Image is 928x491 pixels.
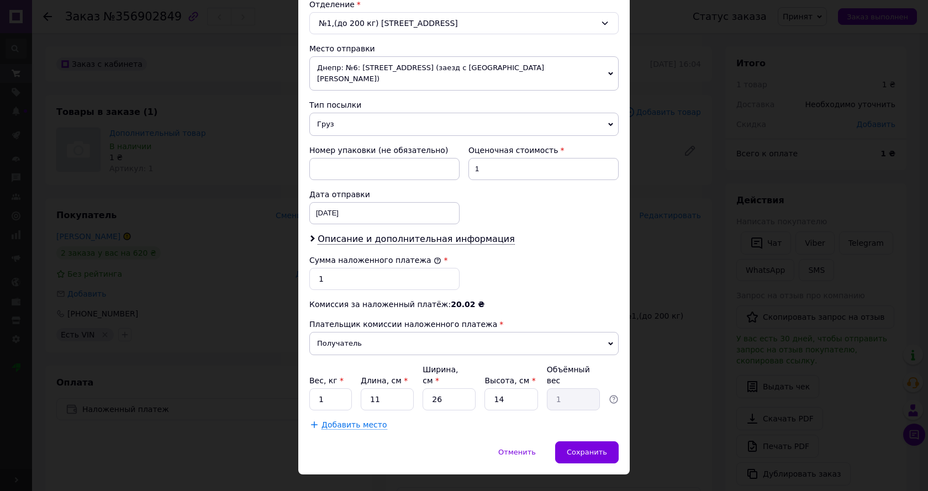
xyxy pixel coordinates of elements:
[309,376,344,385] label: Вес, кг
[309,56,619,91] span: Днепр: №6: [STREET_ADDRESS] (заезд с [GEOGRAPHIC_DATA][PERSON_NAME])
[498,448,536,456] span: Отменить
[309,145,460,156] div: Номер упаковки (не обязательно)
[309,332,619,355] span: Получатель
[423,365,458,385] label: Ширина, см
[309,320,497,329] span: Плательщик комиссии наложенного платежа
[309,189,460,200] div: Дата отправки
[309,44,375,53] span: Место отправки
[567,448,607,456] span: Сохранить
[321,420,387,430] span: Добавить место
[484,376,535,385] label: Высота, см
[309,101,361,109] span: Тип посылки
[547,364,600,386] div: Объёмный вес
[451,300,484,309] span: 20.02 ₴
[309,299,619,310] div: Комиссия за наложенный платёж:
[309,12,619,34] div: №1,(до 200 кг) [STREET_ADDRESS]
[468,145,619,156] div: Оценочная стоимость
[309,256,441,265] label: Сумма наложенного платежа
[361,376,408,385] label: Длина, см
[318,234,515,245] span: Описание и дополнительная информация
[309,113,619,136] span: Груз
